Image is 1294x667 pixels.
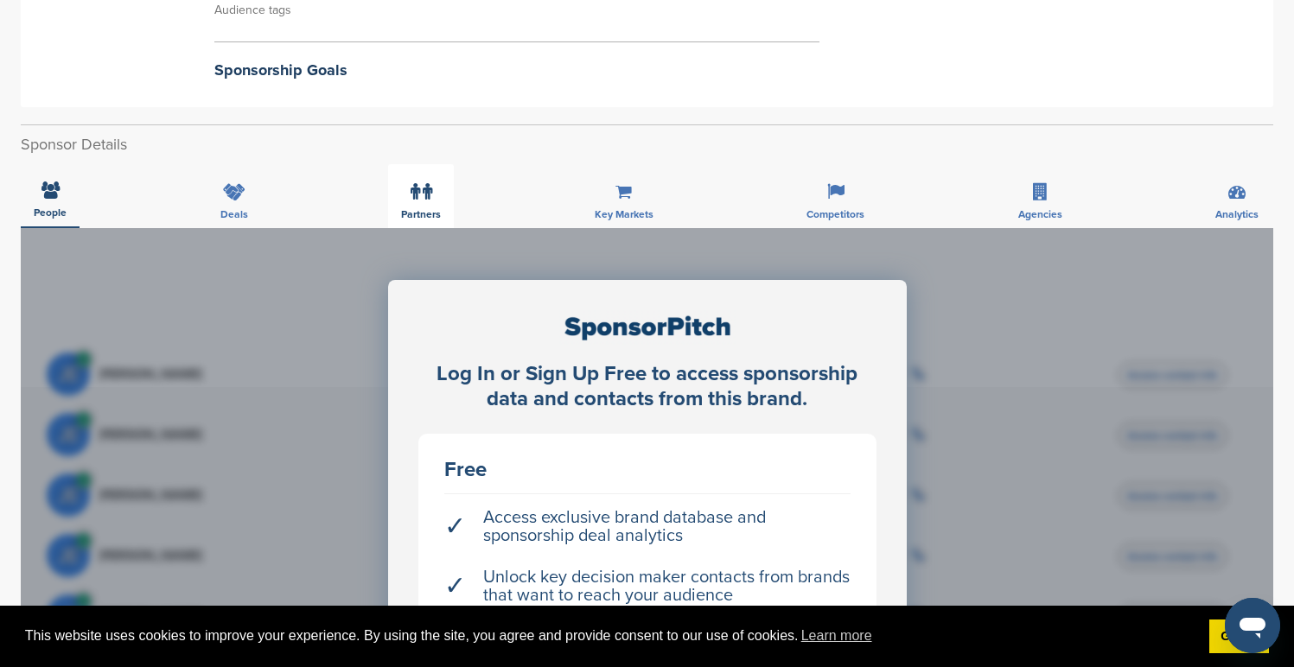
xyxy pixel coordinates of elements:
li: Access exclusive brand database and sponsorship deal analytics [444,500,851,554]
span: Partners [401,209,441,219]
li: Unlock key decision maker contacts from brands that want to reach your audience [444,560,851,613]
div: Audience tags [214,1,819,20]
span: This website uses cookies to improve your experience. By using the site, you agree and provide co... [25,623,1195,649]
div: Free [444,460,851,480]
h2: Sponsor Details [21,133,1273,156]
span: ✓ [444,577,466,595]
span: People [34,207,67,218]
span: Competitors [806,209,864,219]
iframe: Buton lansare fereastră mesagerie [1225,598,1280,653]
a: dismiss cookie message [1209,619,1269,654]
div: Log In or Sign Up Free to access sponsorship data and contacts from this brand. [418,362,876,412]
h2: Sponsorship Goals [214,59,819,82]
span: Key Markets [595,209,653,219]
span: Deals [220,209,248,219]
span: Agencies [1018,209,1062,219]
a: learn more about cookies [799,623,875,649]
span: ✓ [444,518,466,536]
span: Analytics [1215,209,1259,219]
